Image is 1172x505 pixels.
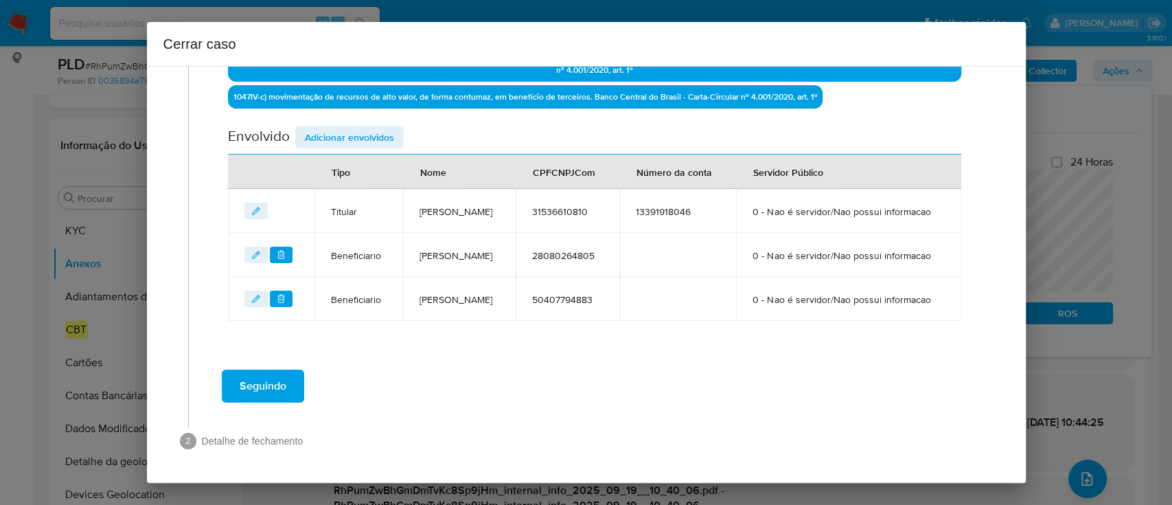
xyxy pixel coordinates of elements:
[636,205,720,218] span: 13391918046
[270,291,293,307] button: deleteEnvolvido
[305,128,394,147] span: Adicionar envolvidos
[752,205,944,218] span: 0 - Nao é servidor/Nao possui informacao
[532,205,602,218] span: 31536610810
[295,126,404,148] button: addEnvolvido
[315,155,367,188] div: Tipo
[403,277,516,321] td: NmEnv
[752,249,944,262] span: 0 - Nao é servidor/Nao possui informacao
[270,247,293,263] button: deleteEnvolvido
[244,247,268,263] button: editEnvolvido
[404,155,463,188] div: Nome
[420,293,499,306] span: [PERSON_NAME]
[185,436,190,446] text: 2
[737,155,840,188] div: Servidor Público
[736,189,961,233] td: ServPub
[620,155,728,188] div: Número da conta
[532,249,602,262] span: 28080264805
[420,205,499,218] span: [PERSON_NAME]
[516,233,619,277] td: CPFCNPJEnv
[222,370,304,403] button: Seguindo
[403,189,516,233] td: NmEnv
[202,434,993,448] span: Detalhe de fechamento
[244,203,268,219] button: editEnvolvido
[420,249,499,262] span: [PERSON_NAME]
[619,233,737,277] td: NumConta
[228,126,290,148] h2: Envolvido
[163,33,1009,55] h2: Cerrar caso
[240,371,286,401] span: Seguindo
[736,277,961,321] td: ServPub
[244,291,268,307] button: editEnvolvido
[516,277,619,321] td: CPFCNPJEnv
[516,155,612,188] div: CPFCNPJCom
[619,277,737,321] td: NumConta
[752,293,944,306] span: 0 - Nao é servidor/Nao possui informacao
[331,293,387,306] span: Beneficiario
[228,85,823,109] p: 1047 IV-c) movimentação de recursos de alto valor, de forma contumaz, em benefício de terceiros. ...
[532,293,602,306] span: 50407794883
[736,233,961,277] td: ServPub
[619,189,737,233] td: NumConta
[403,233,516,277] td: NmEnv
[516,189,619,233] td: CPFCNPJEnv
[331,205,387,218] span: Titular
[331,249,387,262] span: Beneficiario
